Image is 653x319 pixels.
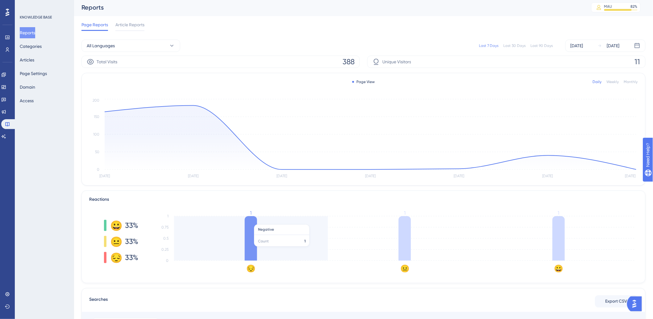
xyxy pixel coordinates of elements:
[20,27,35,38] button: Reports
[97,58,117,65] span: Total Visits
[624,79,638,84] div: Monthly
[89,196,638,203] div: Reactions
[400,264,410,273] text: 😐
[627,295,646,313] iframe: UserGuiding AI Assistant Launcher
[625,174,636,178] tspan: [DATE]
[543,174,553,178] tspan: [DATE]
[635,57,640,67] span: 11
[382,58,411,65] span: Unique Visitors
[504,43,526,48] div: Last 30 Days
[607,79,619,84] div: Weekly
[604,4,612,9] div: MAU
[163,236,168,241] tspan: 0.5
[631,4,638,9] div: 82 %
[607,42,620,49] div: [DATE]
[81,3,576,12] div: Reports
[95,150,99,154] tspan: 50
[20,82,35,93] button: Domain
[246,264,256,273] text: 😔
[94,115,99,119] tspan: 150
[20,95,34,106] button: Access
[571,42,583,49] div: [DATE]
[115,21,144,28] span: Article Reports
[93,132,99,136] tspan: 100
[531,43,553,48] div: Last 90 Days
[20,41,42,52] button: Categories
[110,220,120,230] div: 😀
[188,174,198,178] tspan: [DATE]
[161,247,168,252] tspan: 0.25
[167,214,168,218] tspan: 1
[277,174,287,178] tspan: [DATE]
[93,98,99,103] tspan: 200
[110,237,120,246] div: 😐
[89,296,108,307] span: Searches
[479,43,499,48] div: Last 7 Days
[454,174,464,178] tspan: [DATE]
[87,42,115,49] span: All Languages
[166,258,168,263] tspan: 0
[81,21,108,28] span: Page Reports
[558,210,559,216] tspan: 1
[99,174,110,178] tspan: [DATE]
[20,15,52,20] div: KNOWLEDGE BASE
[125,220,138,230] span: 33%
[161,225,168,229] tspan: 0.75
[593,79,602,84] div: Daily
[20,54,34,65] button: Articles
[365,174,376,178] tspan: [DATE]
[125,237,138,246] span: 33%
[250,210,252,216] tspan: 1
[15,2,39,9] span: Need Help?
[352,79,375,84] div: Page View
[81,40,180,52] button: All Languages
[125,253,138,262] span: 33%
[343,57,355,67] span: 388
[97,167,99,172] tspan: 0
[404,210,406,216] tspan: 1
[595,295,638,308] button: Export CSV
[554,264,564,273] text: 😀
[20,68,47,79] button: Page Settings
[605,298,627,305] span: Export CSV
[110,253,120,262] div: 😔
